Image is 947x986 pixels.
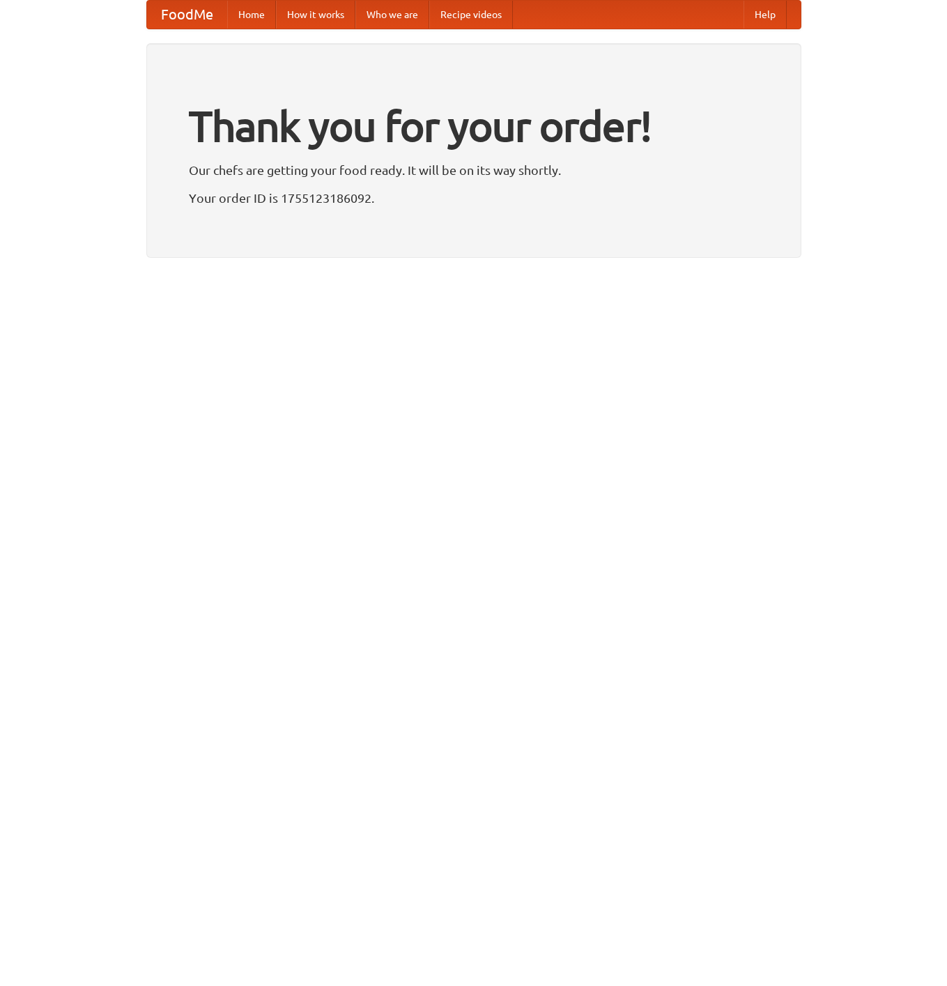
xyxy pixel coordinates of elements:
h1: Thank you for your order! [189,93,759,160]
a: Home [227,1,276,29]
a: How it works [276,1,355,29]
a: Help [744,1,787,29]
a: Recipe videos [429,1,513,29]
p: Your order ID is 1755123186092. [189,187,759,208]
p: Our chefs are getting your food ready. It will be on its way shortly. [189,160,759,180]
a: FoodMe [147,1,227,29]
a: Who we are [355,1,429,29]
